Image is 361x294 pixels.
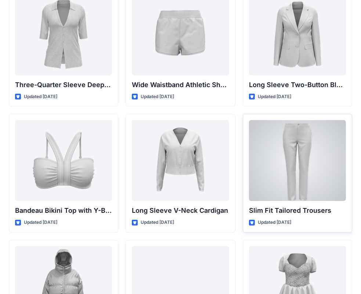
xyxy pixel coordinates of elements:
[258,219,291,226] p: Updated [DATE]
[132,205,229,216] p: Long Sleeve V-Neck Cardigan
[24,219,57,226] p: Updated [DATE]
[132,80,229,90] p: Wide Waistband Athletic Shorts
[15,205,112,216] p: Bandeau Bikini Top with Y-Back Straps and Stitch Detail
[132,120,229,201] a: Long Sleeve V-Neck Cardigan
[249,120,346,201] a: Slim Fit Tailored Trousers
[141,93,174,101] p: Updated [DATE]
[249,205,346,216] p: Slim Fit Tailored Trousers
[15,120,112,201] a: Bandeau Bikini Top with Y-Back Straps and Stitch Detail
[24,93,57,101] p: Updated [DATE]
[15,80,112,90] p: Three-Quarter Sleeve Deep V-Neck Button-Down Top
[249,80,346,90] p: Long Sleeve Two-Button Blazer with Flap Pockets
[258,93,291,101] p: Updated [DATE]
[141,219,174,226] p: Updated [DATE]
